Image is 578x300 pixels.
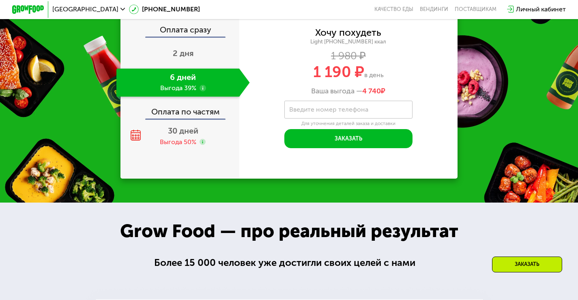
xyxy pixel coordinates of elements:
[455,6,496,13] div: поставщикам
[315,28,381,37] div: Хочу похудеть
[516,4,566,14] div: Личный кабинет
[284,129,413,149] button: Заказать
[239,87,458,96] div: Ваша выгода —
[420,6,448,13] a: Вендинги
[284,121,413,127] div: Для уточнения деталей заказа и доставки
[239,38,458,45] div: Light [PHONE_NUMBER] ккал
[121,26,239,37] div: Оплата сразу
[239,52,458,60] div: 1 980 ₽
[121,100,239,119] div: Оплата по частям
[374,6,413,13] a: Качество еды
[362,86,381,95] span: 4 740
[107,218,471,245] div: Grow Food — про реальный результат
[492,257,562,272] div: Заказать
[168,126,198,136] span: 30 дней
[289,108,368,112] label: Введите номер телефона
[154,255,424,270] div: Более 15 000 человек уже достигли своих целей с нами
[129,4,200,14] a: [PHONE_NUMBER]
[364,71,384,79] span: в день
[160,138,196,147] div: Выгода 50%
[52,6,118,13] span: [GEOGRAPHIC_DATA]
[362,87,385,96] span: ₽
[173,48,193,58] span: 2 дня
[313,63,364,81] span: 1 190 ₽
